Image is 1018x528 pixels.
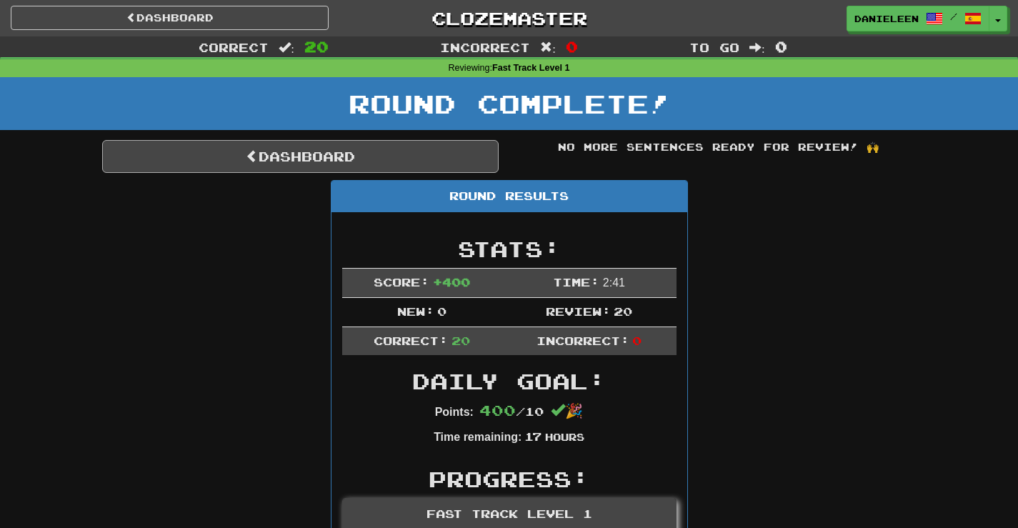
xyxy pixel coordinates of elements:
span: Danieleen [854,12,919,25]
span: : [279,41,294,54]
span: 🎉 [551,403,583,419]
strong: Fast Track Level 1 [492,63,570,73]
h2: Daily Goal: [342,369,677,393]
span: / [950,11,957,21]
span: 0 [632,334,642,347]
h2: Progress: [342,467,677,491]
span: New: [397,304,434,318]
span: 20 [451,334,470,347]
span: 0 [775,38,787,55]
a: Dashboard [11,6,329,30]
strong: Time remaining: [434,431,522,443]
span: / 10 [479,404,544,418]
span: 400 [479,402,516,419]
span: : [749,41,765,54]
span: 0 [437,304,446,318]
span: Time: [553,275,599,289]
span: : [540,41,556,54]
span: 2 : 41 [603,277,625,289]
span: 20 [304,38,329,55]
span: 20 [614,304,632,318]
a: Clozemaster [350,6,668,31]
span: Review: [546,304,611,318]
span: To go [689,40,739,54]
a: Danieleen / [847,6,989,31]
div: Round Results [331,181,687,212]
div: No more sentences ready for review! 🙌 [520,140,917,154]
span: Incorrect: [537,334,629,347]
span: Correct: [374,334,448,347]
span: + 400 [433,275,470,289]
span: Correct [199,40,269,54]
small: Hours [545,431,584,443]
span: 17 [524,429,542,443]
h2: Stats: [342,237,677,261]
a: Dashboard [102,140,499,173]
span: Score: [374,275,429,289]
strong: Points: [435,406,474,418]
h1: Round Complete! [5,89,1013,118]
span: 0 [566,38,578,55]
span: Incorrect [440,40,530,54]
